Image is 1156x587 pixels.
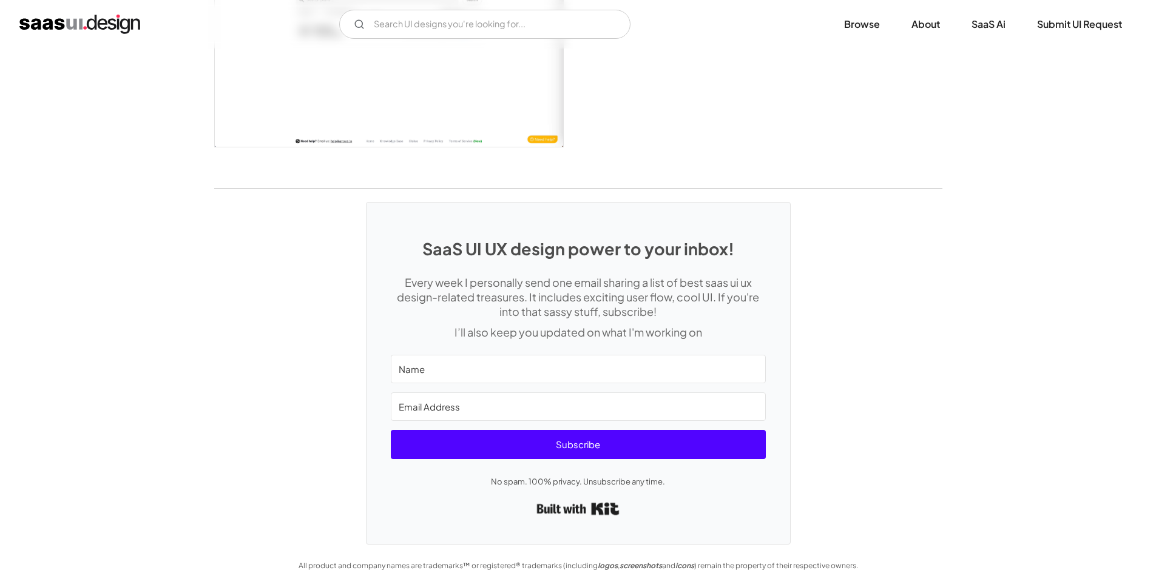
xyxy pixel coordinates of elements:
[830,11,894,38] a: Browse
[620,561,662,570] em: screenshots
[293,558,864,573] div: All product and company names are trademarks™ or registered® trademarks (including , and ) remain...
[675,561,694,570] em: icons
[536,497,619,520] a: Built with Kit
[391,474,766,489] p: No spam. 100% privacy. Unsubscribe any time.
[391,325,766,340] p: I’ll also keep you updated on what I'm working on
[19,15,140,34] a: home
[391,275,766,319] p: Every week I personally send one email sharing a list of best saas ui ux design-related treasures...
[391,392,766,421] input: Email Address
[339,10,630,39] form: Email Form
[339,10,630,39] input: Search UI designs you're looking for...
[391,430,766,459] button: Subscribe
[1022,11,1137,38] a: Submit UI Request
[897,11,955,38] a: About
[391,355,766,383] input: Name
[391,239,766,258] h1: SaaS UI UX design power to your inbox!
[957,11,1020,38] a: SaaS Ai
[598,561,618,570] em: logos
